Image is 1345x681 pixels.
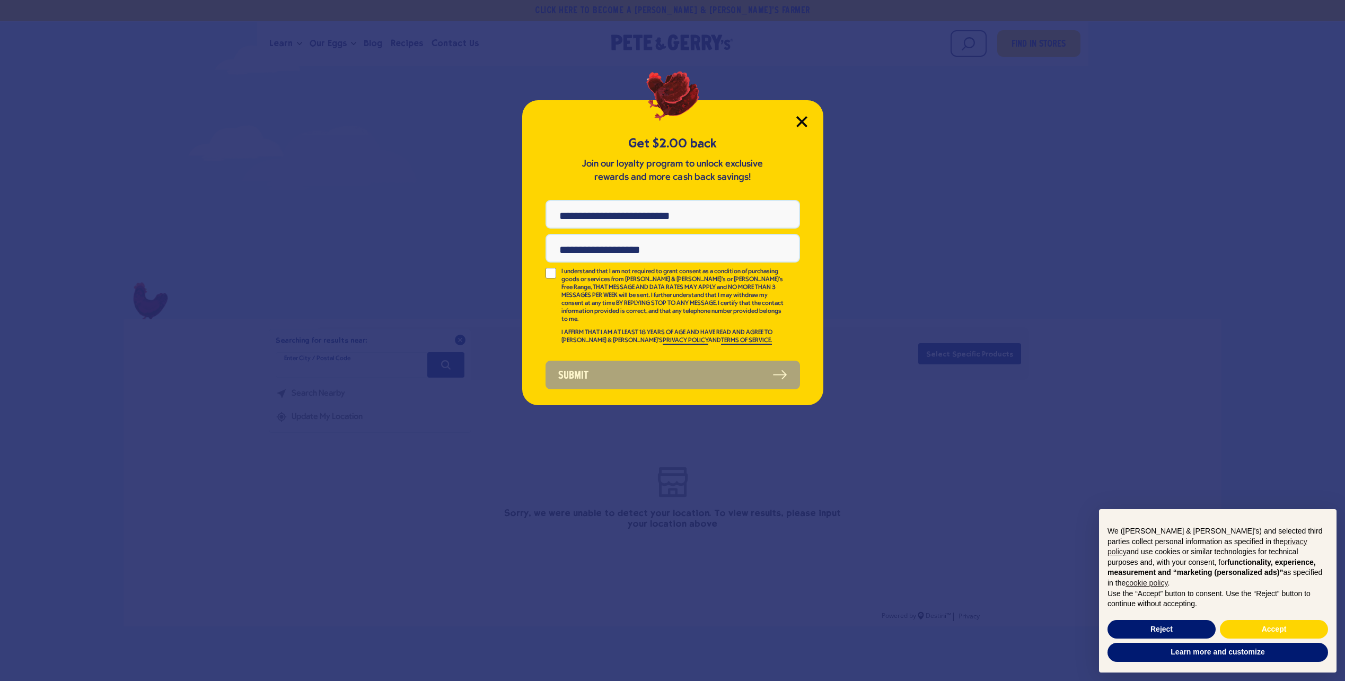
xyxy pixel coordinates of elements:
p: Join our loyalty program to unlock exclusive rewards and more cash back savings! [580,158,766,184]
button: Learn more and customize [1107,643,1328,662]
button: Reject [1107,620,1216,639]
a: cookie policy [1126,579,1167,587]
button: Close Modal [796,116,807,127]
p: I AFFIRM THAT I AM AT LEAST 18 YEARS OF AGE AND HAVE READ AND AGREE TO [PERSON_NAME] & [PERSON_NA... [561,329,785,345]
a: TERMS OF SERVICE. [721,337,772,345]
h5: Get $2.00 back [546,135,800,152]
p: We ([PERSON_NAME] & [PERSON_NAME]'s) and selected third parties collect personal information as s... [1107,526,1328,589]
p: I understand that I am not required to grant consent as a condition of purchasing goods or servic... [561,268,785,324]
input: I understand that I am not required to grant consent as a condition of purchasing goods or servic... [546,268,556,278]
p: Use the “Accept” button to consent. Use the “Reject” button to continue without accepting. [1107,589,1328,609]
a: PRIVACY POLICY [663,337,708,345]
button: Submit [546,361,800,389]
button: Accept [1220,620,1328,639]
